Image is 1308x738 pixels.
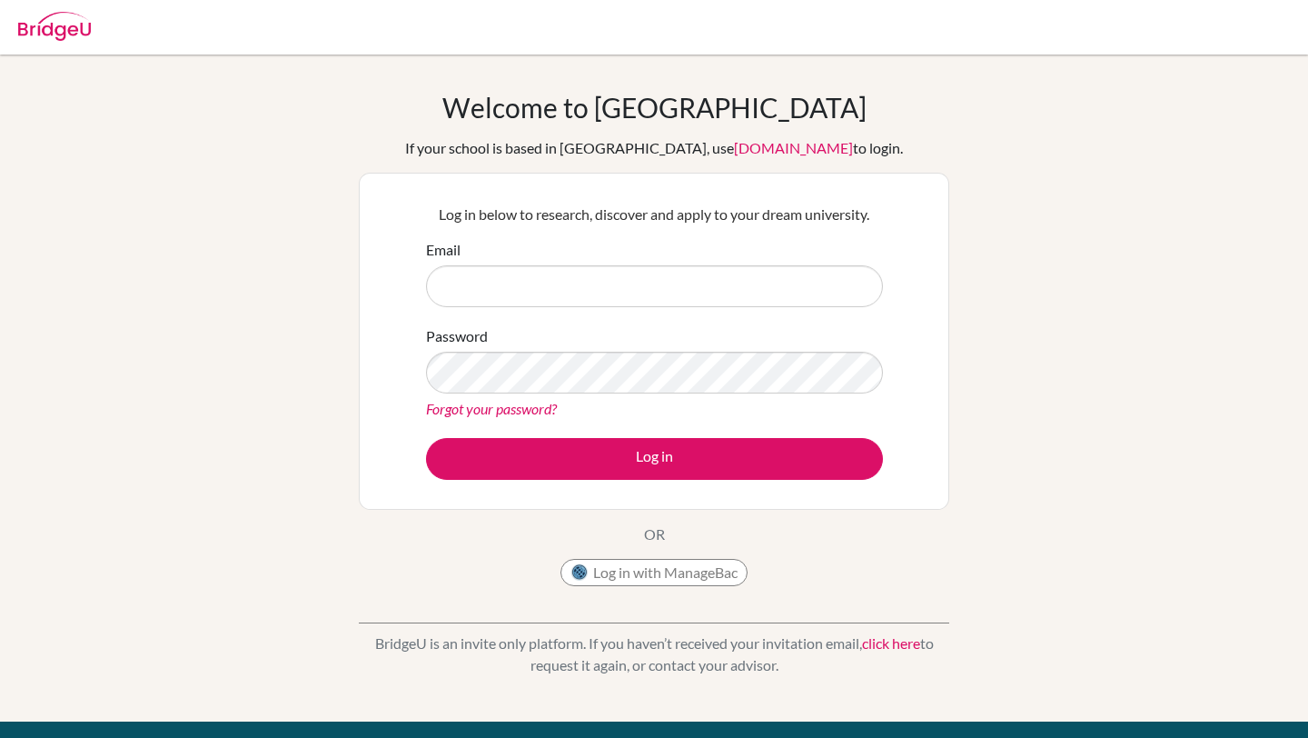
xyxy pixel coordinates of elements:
p: OR [644,524,665,545]
label: Password [426,325,488,347]
p: Log in below to research, discover and apply to your dream university. [426,204,883,225]
div: If your school is based in [GEOGRAPHIC_DATA], use to login. [405,137,903,159]
button: Log in with ManageBac [560,559,748,586]
a: [DOMAIN_NAME] [734,139,853,156]
img: Bridge-U [18,12,91,41]
p: BridgeU is an invite only platform. If you haven’t received your invitation email, to request it ... [359,633,949,676]
a: click here [862,634,920,652]
a: Forgot your password? [426,400,557,417]
button: Log in [426,438,883,480]
h1: Welcome to [GEOGRAPHIC_DATA] [442,91,867,124]
label: Email [426,239,461,261]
